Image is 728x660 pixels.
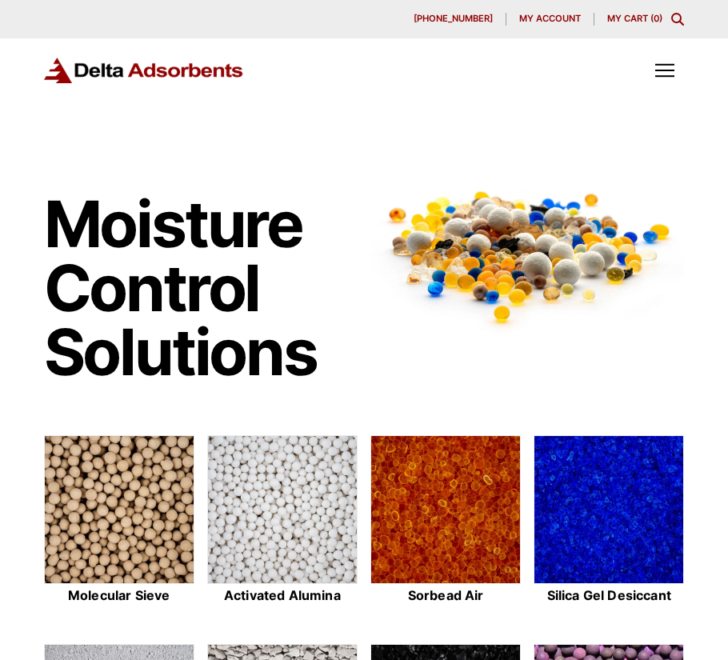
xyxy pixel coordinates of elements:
[506,13,594,26] a: My account
[414,14,493,23] span: [PHONE_NUMBER]
[207,435,358,606] a: Activated Alumina
[519,14,581,23] span: My account
[44,58,244,84] img: Delta Adsorbents
[207,588,358,603] h2: Activated Alumina
[671,13,684,26] div: Toggle Modal Content
[370,177,684,336] img: Image
[370,588,521,603] h2: Sorbead Air
[607,13,662,24] a: My Cart (0)
[654,13,659,24] span: 0
[534,588,684,603] h2: Silica Gel Desiccant
[44,435,194,606] a: Molecular Sieve
[370,435,521,606] a: Sorbead Air
[534,435,684,606] a: Silica Gel Desiccant
[44,588,194,603] h2: Molecular Sieve
[44,192,355,384] h1: Moisture Control Solutions
[401,13,506,26] a: [PHONE_NUMBER]
[646,51,684,90] div: Toggle Off Canvas Content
